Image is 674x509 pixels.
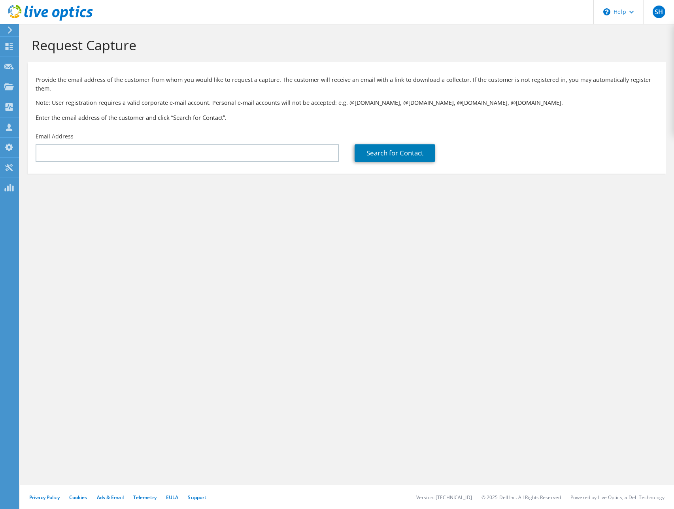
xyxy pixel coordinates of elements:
[36,76,658,93] p: Provide the email address of the customer from whom you would like to request a capture. The cust...
[166,494,178,501] a: EULA
[36,98,658,107] p: Note: User registration requires a valid corporate e-mail account. Personal e-mail accounts will ...
[36,132,74,140] label: Email Address
[69,494,87,501] a: Cookies
[481,494,561,501] li: © 2025 Dell Inc. All Rights Reserved
[97,494,124,501] a: Ads & Email
[570,494,665,501] li: Powered by Live Optics, a Dell Technology
[603,8,610,15] svg: \n
[653,6,665,18] span: SH
[29,494,60,501] a: Privacy Policy
[355,144,435,162] a: Search for Contact
[188,494,206,501] a: Support
[36,113,658,122] h3: Enter the email address of the customer and click “Search for Contact”.
[416,494,472,501] li: Version: [TECHNICAL_ID]
[133,494,157,501] a: Telemetry
[32,37,658,53] h1: Request Capture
